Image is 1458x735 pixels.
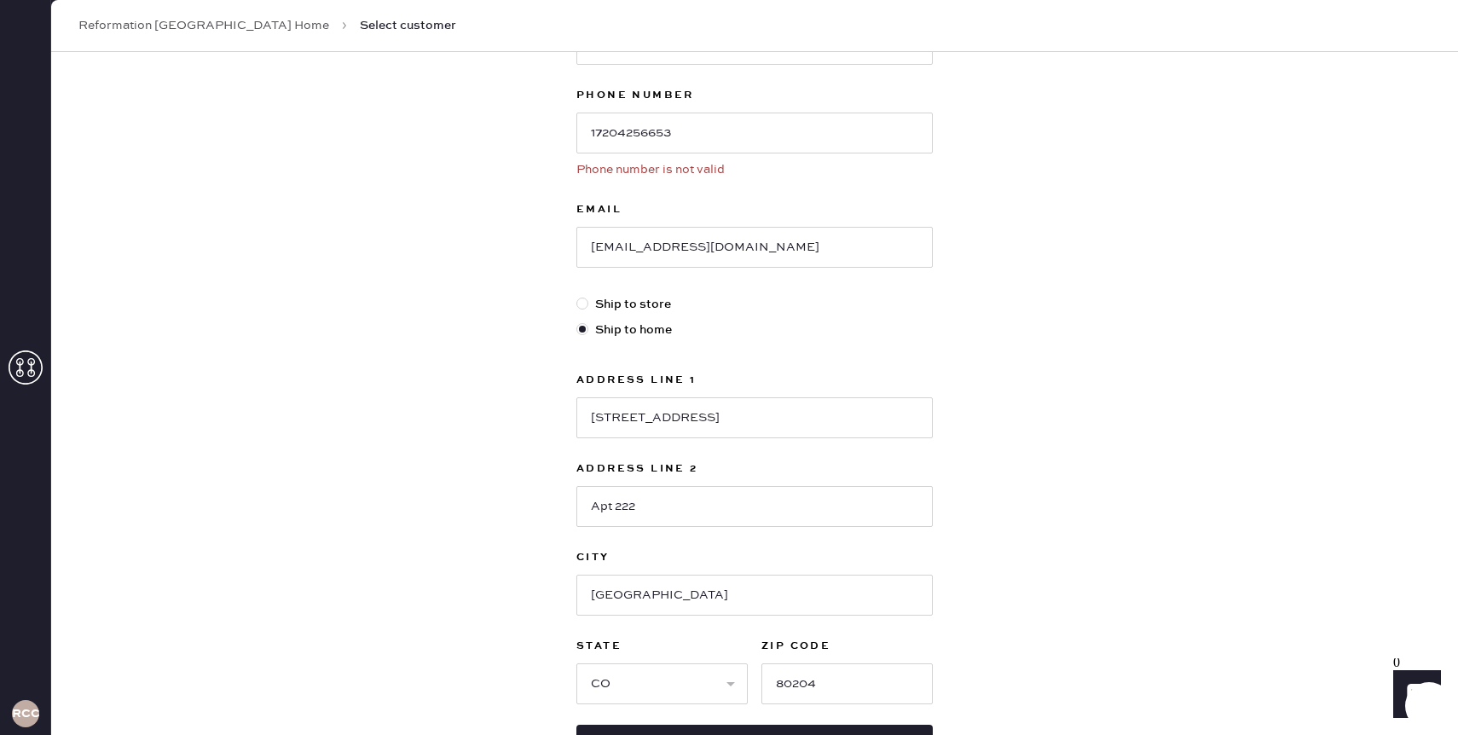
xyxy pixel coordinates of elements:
label: Ship to store [576,295,933,314]
span: Select customer [360,17,456,34]
label: State [576,636,748,657]
h3: RCCA [12,708,39,720]
label: Ship to home [576,321,933,339]
label: Address Line 1 [576,370,933,391]
a: Reformation [GEOGRAPHIC_DATA] Home [78,17,329,34]
label: Phone Number [576,85,933,106]
iframe: Front Chat [1377,658,1450,732]
input: e.g. Unit, floor etc. [576,486,933,527]
label: Email [576,200,933,220]
input: e.g. Street address, P.O. box etc. [576,397,933,438]
input: e.g New York [576,575,933,616]
input: e.g. john@doe.com [576,227,933,268]
input: e.g 100134 [761,663,933,704]
label: Address Line 2 [576,459,933,479]
div: Phone number is not valid [576,160,933,179]
input: e.g (XXX) XXXXXX [576,113,933,153]
label: City [576,547,933,568]
label: ZIP Code [761,636,933,657]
